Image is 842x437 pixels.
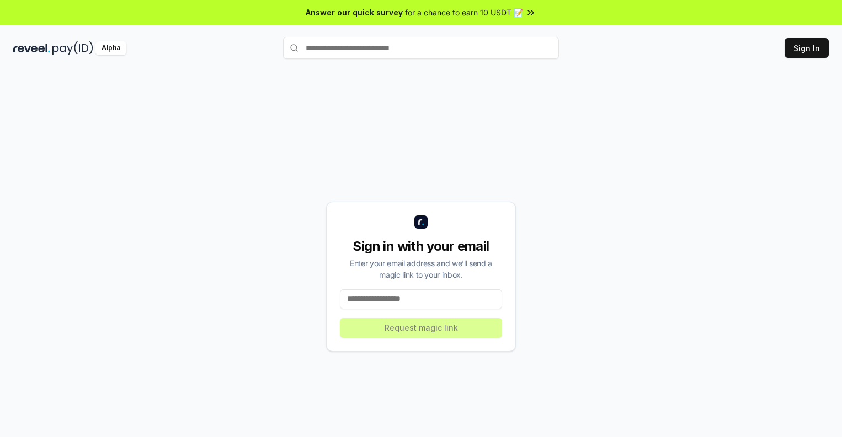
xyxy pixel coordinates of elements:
[306,7,403,18] span: Answer our quick survey
[95,41,126,55] div: Alpha
[414,215,428,229] img: logo_small
[405,7,523,18] span: for a chance to earn 10 USDT 📝
[13,41,50,55] img: reveel_dark
[340,238,502,255] div: Sign in with your email
[785,38,829,58] button: Sign In
[52,41,93,55] img: pay_id
[340,257,502,280] div: Enter your email address and we’ll send a magic link to your inbox.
